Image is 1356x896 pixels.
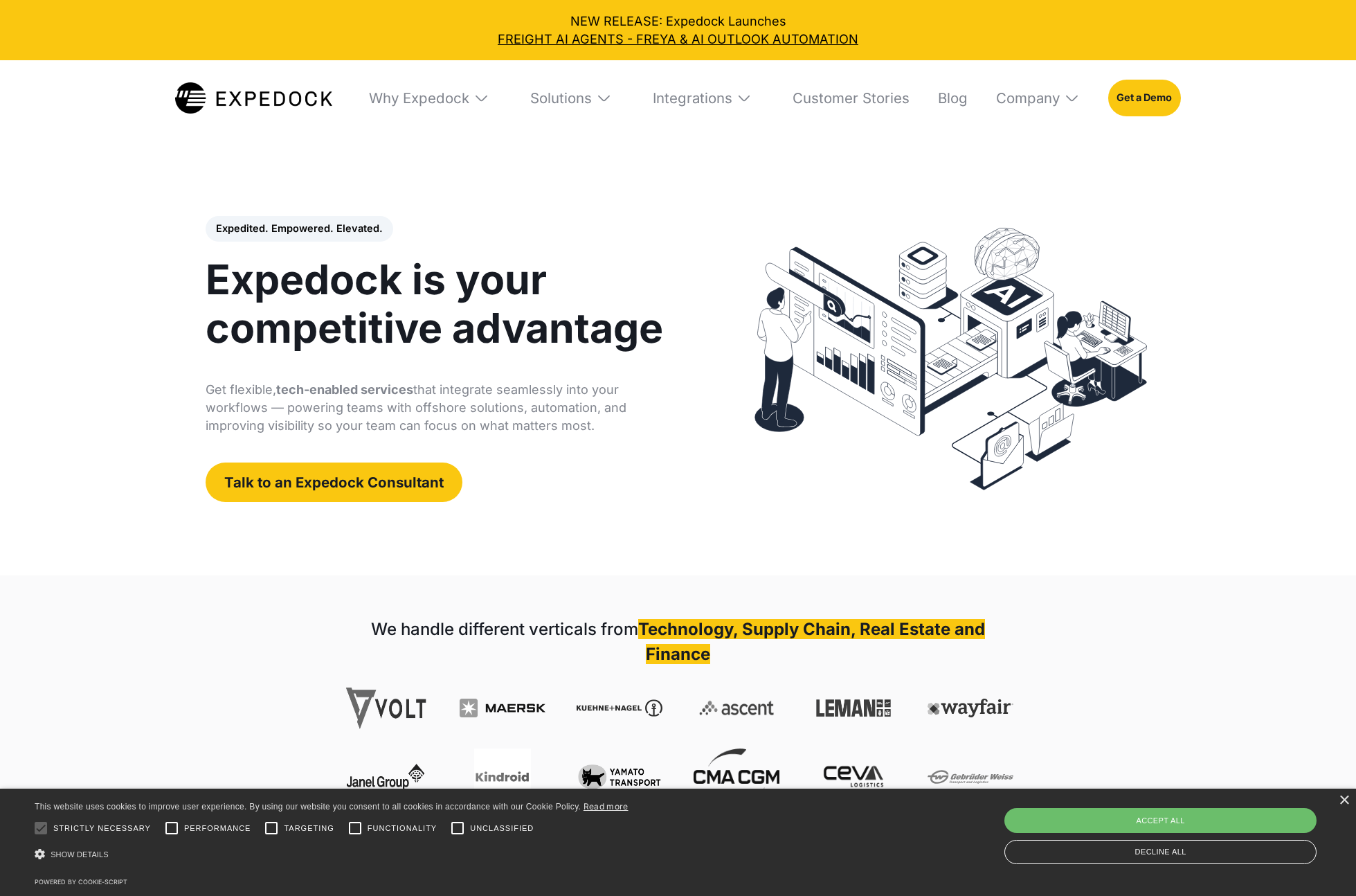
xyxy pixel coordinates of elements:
[996,89,1060,107] div: Company
[53,823,151,834] span: Strictly necessary
[530,89,592,107] div: Solutions
[1108,80,1181,116] a: Get a Demo
[206,463,462,502] a: Talk to an Expedock Consultant
[51,850,109,859] span: Show details
[371,619,638,639] strong: We handle different verticals from
[12,12,1344,48] div: NEW RELEASE: Expedock Launches
[206,256,685,354] h1: Expedock is your competitive advantage
[276,382,413,397] strong: tech-enabled services
[35,844,629,866] div: Show details
[518,60,624,136] div: Solutions
[1119,746,1356,896] div: Widget de chat
[35,878,127,886] a: Powered by cookie-script
[184,823,251,834] span: Performance
[284,823,334,834] span: Targeting
[653,89,732,107] div: Integrations
[1119,746,1356,896] iframe: Chat Widget
[1004,840,1317,864] div: Decline all
[206,381,685,435] p: Get flexible, that integrate seamlessly into your workflows — powering teams with offshore soluti...
[638,619,985,664] strong: Technology, Supply Chain, Real Estate and Finance
[584,801,629,812] a: Read more
[640,60,764,136] div: Integrations
[356,60,502,136] div: Why Expedock
[1004,808,1317,833] div: Accept all
[470,823,534,834] span: Unclassified
[12,30,1344,48] a: FREIGHT AI AGENTS - FREYA & AI OUTLOOK AUTOMATION
[369,89,469,107] div: Why Expedock
[368,823,437,834] span: Functionality
[780,60,910,136] a: Customer Stories
[35,802,581,812] span: This website uses cookies to improve user experience. By using our website you consent to all coo...
[925,60,968,136] a: Blog
[984,60,1092,136] div: Company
